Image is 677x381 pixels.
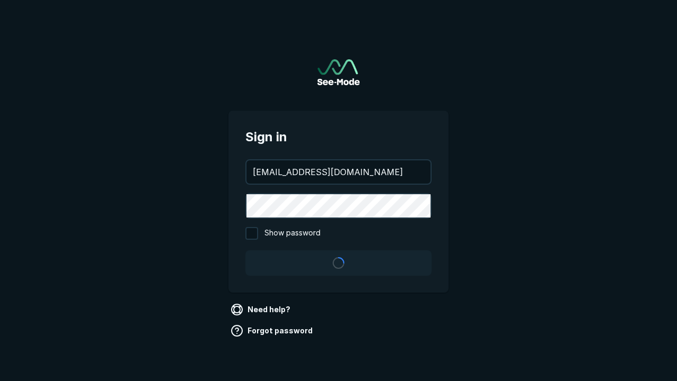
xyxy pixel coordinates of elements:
input: your@email.com [246,160,431,184]
a: Need help? [228,301,295,318]
span: Sign in [245,128,432,147]
a: Go to sign in [317,59,360,85]
img: See-Mode Logo [317,59,360,85]
span: Show password [264,227,321,240]
a: Forgot password [228,322,317,339]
